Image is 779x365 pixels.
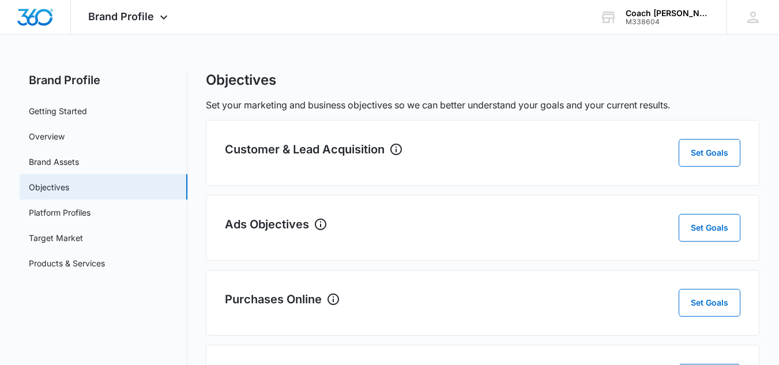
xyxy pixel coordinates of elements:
button: Set Goals [679,289,740,317]
h2: Purchases Online [225,291,322,308]
h1: Objectives [206,72,276,89]
a: Objectives [29,181,69,193]
h2: Brand Profile [20,72,187,89]
button: Set Goals [679,214,740,242]
h2: Customer & Lead Acquisition [225,141,385,158]
a: Products & Services [29,257,105,269]
a: Platform Profiles [29,206,91,219]
a: Overview [29,130,65,142]
p: Set your marketing and business objectives so we can better understand your goals and your curren... [206,98,759,112]
h2: Ads Objectives [225,216,309,233]
a: Getting Started [29,105,87,117]
a: Target Market [29,232,83,244]
a: Brand Assets [29,156,79,168]
span: Brand Profile [88,10,154,22]
div: account id [626,18,710,26]
button: Set Goals [679,139,740,167]
div: account name [626,9,710,18]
